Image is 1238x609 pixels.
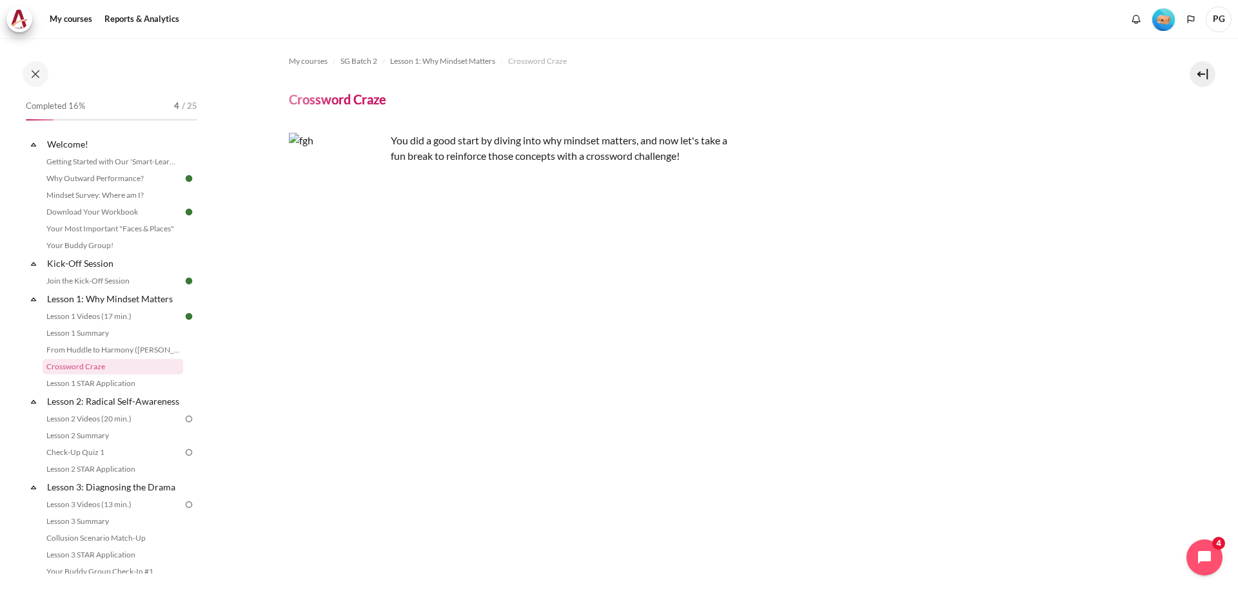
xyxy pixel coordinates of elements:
img: Level #1 [1152,8,1175,31]
a: Level #1 [1147,7,1180,31]
img: To do [183,413,195,425]
a: Kick-Off Session [45,255,183,272]
a: Collusion Scenario Match-Up [43,530,183,546]
a: Check-Up Quiz 1 [43,445,183,460]
span: Collapse [27,257,40,270]
div: 16% [26,119,54,121]
a: Lesson 3 Summary [43,514,183,529]
a: My courses [45,6,97,32]
a: Your Buddy Group! [43,238,183,253]
span: Lesson 1: Why Mindset Matters [390,55,495,67]
a: Lesson 3 STAR Application [43,547,183,563]
span: SG Batch 2 [340,55,377,67]
a: Download Your Workbook [43,204,183,220]
h4: Crossword Craze [289,91,386,108]
a: Lesson 2: Radical Self-Awareness [45,392,183,410]
a: Architeck Architeck [6,6,39,32]
img: fgh [289,133,386,229]
a: Getting Started with Our 'Smart-Learning' Platform [43,154,183,169]
img: Done [183,173,195,184]
a: Lesson 1 STAR Application [43,376,183,391]
a: Lesson 2 Videos (20 min.) [43,411,183,427]
a: Why Outward Performance? [43,171,183,186]
img: Done [183,311,195,322]
a: Your Buddy Group Check-In #1 [43,564,183,579]
a: User menu [1206,6,1232,32]
img: Architeck [10,10,28,29]
a: Lesson 1 Summary [43,325,183,341]
a: Crossword Craze [508,53,567,69]
span: Collapse [27,481,40,494]
a: Lesson 1 Videos (17 min.) [43,309,183,324]
button: Languages [1181,10,1201,29]
a: Mindset Survey: Where am I? [43,188,183,203]
span: Crossword Craze [508,55,567,67]
span: 4 [174,100,179,113]
a: Lesson 3: Diagnosing the Drama [45,478,183,496]
span: My courses [289,55,328,67]
div: Level #1 [1152,7,1175,31]
span: PG [1206,6,1232,32]
img: To do [183,499,195,510]
span: / 25 [182,100,197,113]
span: Collapse [27,395,40,408]
div: Show notification window with no new notifications [1126,10,1146,29]
a: Crossword Craze [43,359,183,374]
span: Collapse [27,138,40,151]
a: From Huddle to Harmony ([PERSON_NAME]'s Story) [43,342,183,358]
img: Done [183,206,195,218]
span: Completed 16% [26,100,85,113]
a: Lesson 3 Videos (13 min.) [43,497,183,512]
span: Collapse [27,293,40,305]
a: Your Most Important "Faces & Places" [43,221,183,237]
a: Join the Kick-Off Session [43,273,183,289]
a: Lesson 1: Why Mindset Matters [390,53,495,69]
span: You did a good start by diving into why mindset matters, and now let's take a fun break to reinfo... [391,134,727,162]
nav: Navigation bar [289,51,1146,72]
a: Lesson 2 STAR Application [43,461,183,477]
a: Reports & Analytics [100,6,184,32]
a: Lesson 2 Summary [43,428,183,443]
a: Welcome! [45,135,183,153]
a: SG Batch 2 [340,53,377,69]
a: My courses [289,53,328,69]
img: To do [183,447,195,458]
img: Done [183,275,195,287]
a: Lesson 1: Why Mindset Matters [45,290,183,307]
